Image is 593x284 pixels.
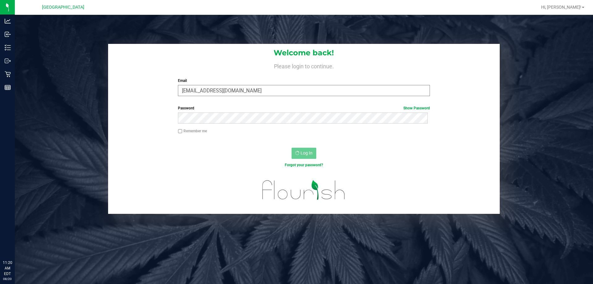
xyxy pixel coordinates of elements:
[301,150,313,155] span: Log In
[541,5,581,10] span: Hi, [PERSON_NAME]!
[5,18,11,24] inline-svg: Analytics
[5,31,11,37] inline-svg: Inbound
[5,58,11,64] inline-svg: Outbound
[178,129,182,134] input: Remember me
[42,5,84,10] span: [GEOGRAPHIC_DATA]
[108,49,500,57] h1: Welcome back!
[3,277,12,281] p: 08/20
[5,84,11,91] inline-svg: Reports
[178,106,194,110] span: Password
[285,163,323,167] a: Forgot your password?
[3,260,12,277] p: 11:20 AM EDT
[178,78,430,83] label: Email
[255,174,353,206] img: flourish_logo.svg
[108,62,500,69] h4: Please login to continue.
[5,71,11,77] inline-svg: Retail
[292,148,316,159] button: Log In
[178,128,207,134] label: Remember me
[5,45,11,51] inline-svg: Inventory
[403,106,430,110] a: Show Password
